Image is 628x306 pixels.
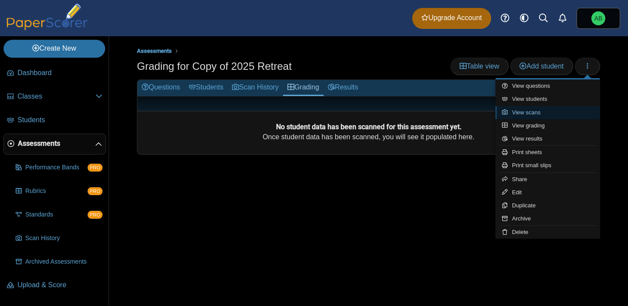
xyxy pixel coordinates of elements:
a: Ann Baum [577,8,620,29]
a: Table view [451,58,509,75]
span: PRO [88,187,102,195]
span: Rubrics [25,187,88,196]
a: Questions [137,80,184,96]
a: Results [324,80,362,96]
span: Standards [25,210,88,219]
span: Classes [17,92,96,101]
span: Table view [460,62,499,70]
span: Assessments [18,139,95,148]
a: View scans [495,106,600,119]
a: View students [495,93,600,106]
a: Share [495,173,600,186]
a: Duplicate [495,199,600,212]
span: PRO [88,164,102,172]
span: Archived Assessments [25,258,102,266]
img: PaperScorer [3,3,91,30]
a: Alerts [553,9,572,28]
a: Archive [495,212,600,225]
span: Upload & Score [17,280,102,290]
a: Upgrade Account [412,8,491,29]
a: Students [184,80,228,96]
a: Assessments [135,46,174,57]
a: Performance Bands PRO [12,157,106,178]
a: Upload & Score [3,275,106,296]
span: Add student [519,62,563,70]
a: Grading [283,80,324,96]
span: Scan History [25,234,102,243]
span: Ann Baum [594,15,603,21]
a: View results [495,132,600,145]
a: Add student [510,58,573,75]
a: Standards PRO [12,204,106,225]
a: PaperScorer [3,24,91,31]
span: Ann Baum [591,11,605,25]
a: Assessments [3,134,106,155]
a: Scan History [12,228,106,249]
a: Create New [3,40,105,57]
a: Print sheets [495,146,600,159]
a: Dashboard [3,63,106,84]
a: View grading [495,119,600,132]
span: PRO [88,211,102,219]
div: Once student data has been scanned, you will see it populated here. [142,114,595,152]
a: Archived Assessments [12,251,106,272]
a: Rubrics PRO [12,181,106,202]
a: Classes [3,86,106,107]
span: Upgrade Account [421,13,482,23]
h1: Grading for Copy of 2025 Retreat [137,59,292,74]
b: No student data has been scanned for this assessment yet. [276,123,461,131]
a: Students [3,110,106,131]
a: Edit [495,186,600,199]
a: View questions [495,79,600,93]
span: Students [17,115,102,125]
a: Scan History [228,80,283,96]
span: Performance Bands [25,163,88,172]
a: Print small slips [495,159,600,172]
span: Assessments [137,48,172,54]
span: Dashboard [17,68,102,78]
a: Delete [495,226,600,239]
